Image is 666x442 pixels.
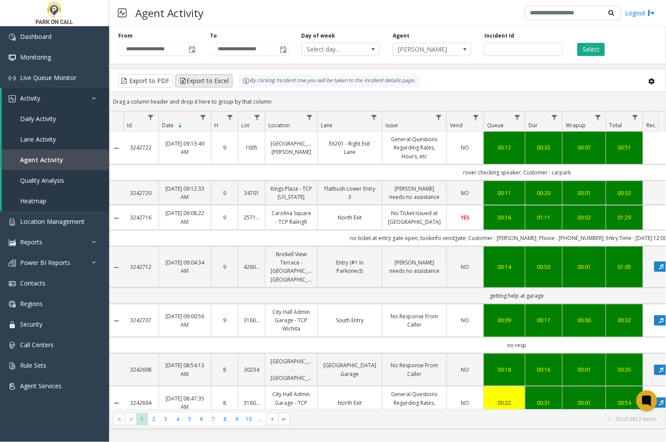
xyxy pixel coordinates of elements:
a: No Ticket Issued at [GEOGRAPHIC_DATA] [388,209,441,226]
img: 'icon' [9,280,16,287]
span: Page 2 [148,413,160,425]
a: 00:16 [531,365,557,374]
span: Lane Activity [20,135,56,143]
span: Id [127,122,132,129]
img: logout [648,8,655,17]
div: Data table [110,111,666,409]
button: Select [577,43,605,56]
a: Agent Activity [2,150,109,170]
img: 'icon' [9,54,16,61]
span: YES [461,214,470,221]
a: Lot Filter Menu [251,111,263,123]
div: 00:54 [611,399,638,407]
span: Reports [20,238,42,246]
a: NO [452,365,478,374]
div: 01:05 [611,263,638,271]
span: NO [461,317,470,324]
img: pageIcon [118,2,127,24]
a: 00:16 [489,213,520,222]
a: [DATE] 09:13:49 AM [164,139,206,156]
span: Dur [529,122,538,129]
span: Page 9 [231,413,243,425]
a: 3242720 [129,189,153,197]
a: 01:29 [611,213,638,222]
a: [PERSON_NAME] needs no assistance [388,258,441,275]
a: 316001 [244,399,260,407]
a: 316001 [244,316,260,324]
kendo-pager-info: 1 - 30 of 2612 items [295,415,657,423]
span: Page 6 [196,413,207,425]
a: Location Filter Menu [304,111,316,123]
a: 9 [216,143,233,152]
a: Carolina Square - TCP Raleigh [271,209,312,226]
a: NO [452,399,478,407]
span: Regions [20,299,43,308]
a: Entry (#1 In Parkonect) [323,258,377,275]
img: 'icon' [9,301,16,308]
a: [GEOGRAPHIC_DATA] - [GEOGRAPHIC_DATA] [271,357,312,383]
a: Lane Filter Menu [368,111,380,123]
span: Call Centers [20,341,54,349]
span: Page 10 [243,413,255,425]
img: 'icon' [9,321,16,328]
a: City Hall Admin Garage - TCP Wichita [271,390,312,415]
a: 1005 [244,143,260,152]
a: Wrapup Filter Menu [592,111,604,123]
a: 8 [216,399,233,407]
div: 00:20 [531,189,557,197]
a: 00:32 [611,316,638,324]
a: 00:22 [489,399,520,407]
div: 00:35 [611,365,638,374]
span: Dashboard [20,32,51,41]
h3: Agent Activity [131,2,208,24]
a: [DATE] 09:08:22 AM [164,209,206,226]
a: 00:07 [568,143,601,152]
img: 'icon' [9,260,16,267]
div: 00:09 [489,316,520,324]
a: 00:01 [568,365,601,374]
a: No Response From Caller [388,312,441,329]
a: Lane Activity [2,129,109,150]
span: Page 5 [184,413,196,425]
a: 3242722 [129,143,153,152]
a: 00:01 [568,189,601,197]
label: Incident Id [484,32,514,40]
a: Brickell View Terrace - [GEOGRAPHIC_DATA] [GEOGRAPHIC_DATA] [271,250,312,284]
img: 'icon' [9,362,16,369]
a: South Entry [323,316,377,324]
span: NO [461,366,470,373]
div: 01:11 [531,213,557,222]
span: Lot [241,122,249,129]
a: 9 [216,189,233,197]
a: Heatmap [2,191,109,211]
a: No Response From Caller [388,361,441,378]
span: Select day... [302,43,364,56]
button: Export to Excel [175,74,233,87]
span: Page 8 [219,413,231,425]
a: 8 [216,365,233,374]
a: City Hall Admin Garage - TCP Wichita [271,308,312,333]
span: Agent Activity [20,156,63,164]
img: 'icon' [9,95,16,102]
a: [DATE] 09:12:33 AM [164,184,206,201]
div: 00:31 [531,399,557,407]
a: Collapse Details [110,145,124,152]
img: infoIcon.svg [243,77,250,84]
div: 00:18 [489,365,520,374]
a: 00:01 [568,399,601,407]
span: Lane [321,122,333,129]
div: 00:06 [568,316,601,324]
div: 00:32 [531,143,557,152]
span: Agent Services [20,382,62,390]
a: 3242712 [129,263,153,271]
a: [GEOGRAPHIC_DATA] Garage [323,361,377,378]
a: Issue Filter Menu [433,111,445,123]
a: 00:50 [531,263,557,271]
a: [PERSON_NAME] needs no assistance [388,184,441,201]
a: Vend Filter Menu [470,111,482,123]
label: Day of week [302,32,336,40]
a: Collapse Details [110,264,124,271]
span: Location Management [20,217,85,226]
